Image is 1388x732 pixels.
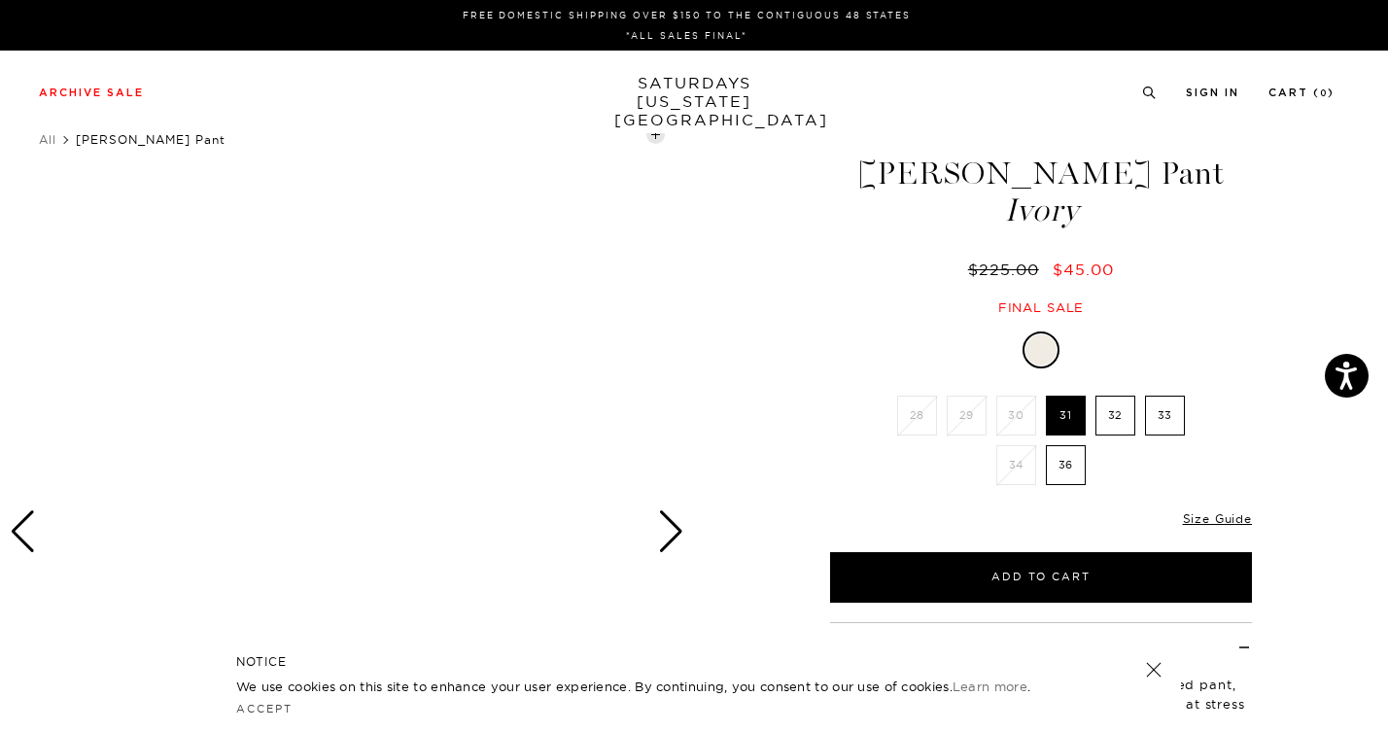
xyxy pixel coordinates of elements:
label: 31 [1046,396,1086,436]
a: Sign In [1186,87,1239,98]
span: [PERSON_NAME] Pant [76,132,226,147]
p: *ALL SALES FINAL* [47,28,1327,43]
a: All [39,132,56,147]
a: Cart (0) [1268,87,1335,98]
label: 33 [1145,396,1185,436]
span: $45.00 [1053,260,1114,279]
label: 32 [1095,396,1135,436]
h1: [PERSON_NAME] Pant [827,157,1255,227]
div: Final sale [827,299,1255,316]
a: Learn more [953,679,1027,694]
a: Accept [236,702,293,715]
div: Next slide [658,510,684,553]
button: Add to Cart [830,552,1252,603]
p: FREE DOMESTIC SHIPPING OVER $150 TO THE CONTIGUOUS 48 STATES [47,8,1327,22]
div: Previous slide [10,510,36,553]
small: 0 [1320,89,1328,98]
del: $225.00 [968,260,1047,279]
label: 36 [1046,445,1086,485]
a: Size Guide [1183,511,1252,526]
p: We use cookies on this site to enhance your user experience. By continuing, you consent to our us... [236,677,1083,696]
h5: NOTICE [236,653,1152,671]
span: Ivory [827,194,1255,227]
a: Archive Sale [39,87,144,98]
a: SATURDAYS[US_STATE][GEOGRAPHIC_DATA] [614,74,775,129]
